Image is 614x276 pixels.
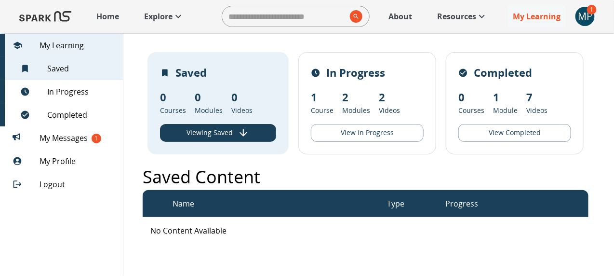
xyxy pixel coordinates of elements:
p: Course [311,105,334,115]
div: My Messages 1 [5,126,123,150]
img: Logo of SPARK at Stanford [19,5,71,28]
a: Home [92,6,124,27]
span: My Learning [40,40,115,51]
p: Videos [379,105,400,115]
p: Videos [526,105,547,115]
p: 2 [342,89,370,105]
p: Saved [175,65,207,81]
p: Type [387,198,404,209]
p: Modules [195,105,223,115]
p: Courses [160,105,186,115]
p: 0 [231,89,253,105]
span: 1 [587,5,597,14]
span: In Progress [47,86,115,97]
p: 7 [526,89,547,105]
p: 0 [160,89,186,105]
p: Saved Content [143,164,260,190]
p: 2 [379,89,400,105]
p: Home [96,11,119,22]
div: Logout [5,173,123,196]
button: View Completed [458,124,571,142]
p: In Progress [326,65,385,81]
p: 1 [311,89,334,105]
a: Explore [139,6,189,27]
span: Saved [47,63,115,74]
p: 0 [195,89,223,105]
button: View Saved [160,124,276,142]
button: View In Progress [311,124,424,142]
a: Resources [432,6,493,27]
div: MP [575,7,595,26]
p: My Learning [513,11,561,22]
p: 0 [458,89,484,105]
p: About [388,11,412,22]
p: Completed [474,65,532,81]
button: account of current user [575,7,595,26]
p: Explore [144,11,173,22]
span: Logout [40,179,115,190]
span: My Messages [40,132,115,144]
span: 1 [92,134,101,143]
p: Videos [231,105,253,115]
p: Courses [458,105,484,115]
p: Resources [437,11,476,22]
p: Name [173,198,194,209]
button: search [346,6,362,27]
p: Modules [342,105,370,115]
span: Completed [47,109,115,121]
p: Module [493,105,518,115]
div: My Profile [5,150,123,173]
span: My Profile [40,155,115,167]
p: No Content Available [150,225,581,236]
a: About [384,6,417,27]
p: Progress [446,198,479,209]
a: My Learning [508,6,566,27]
p: 1 [493,89,518,105]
